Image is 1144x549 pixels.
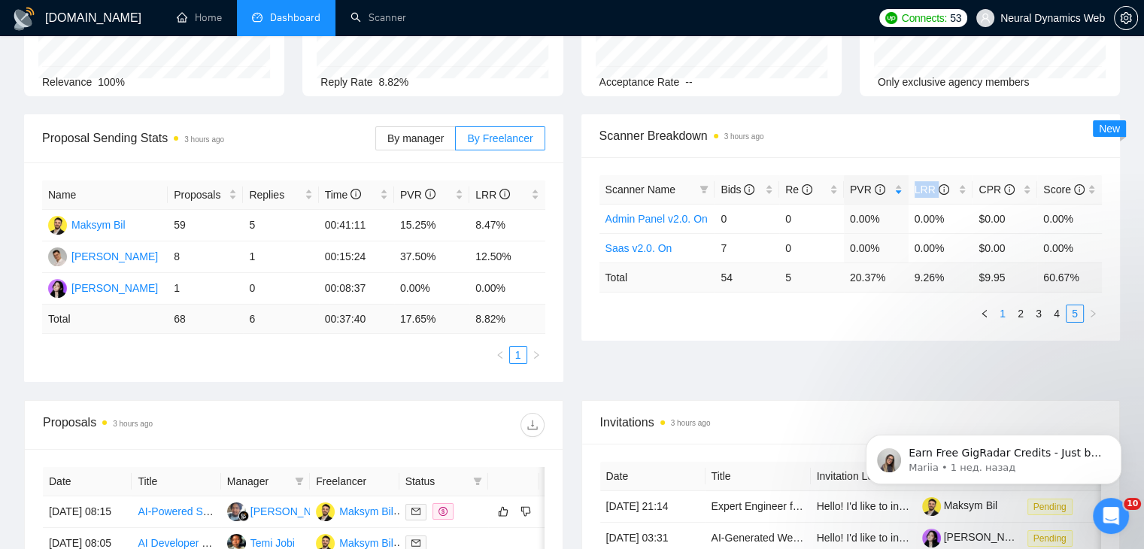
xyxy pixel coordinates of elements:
[712,532,902,544] a: AI-Generated Web Page Design Options
[532,350,541,359] span: right
[976,305,994,323] li: Previous Page
[113,420,153,428] time: 3 hours ago
[1084,305,1102,323] button: right
[48,250,158,262] a: MK[PERSON_NAME]
[168,241,243,273] td: 8
[1027,530,1073,547] span: Pending
[71,248,158,265] div: [PERSON_NAME]
[238,511,249,521] img: gigradar-bm.png
[250,503,337,520] div: [PERSON_NAME]
[527,346,545,364] button: right
[994,305,1012,323] li: 1
[527,346,545,364] li: Next Page
[42,76,92,88] span: Relevance
[1043,184,1084,196] span: Score
[411,507,420,516] span: mail
[1037,233,1102,262] td: 0.00%
[950,10,961,26] span: 53
[779,204,844,233] td: 0
[350,189,361,199] span: info-circle
[600,462,706,491] th: Date
[1074,184,1085,195] span: info-circle
[48,279,67,298] img: KK
[177,11,222,24] a: homeHome
[469,210,545,241] td: 8.47%
[1037,204,1102,233] td: 0.00%
[394,273,469,305] td: 0.00%
[696,178,712,201] span: filter
[319,273,394,305] td: 00:08:37
[1004,184,1015,195] span: info-circle
[168,210,243,241] td: 59
[1030,305,1047,322] a: 3
[1030,305,1048,323] li: 3
[469,241,545,273] td: 12.50%
[1027,532,1079,544] a: Pending
[168,305,243,334] td: 68
[973,262,1037,292] td: $ 9.95
[994,305,1011,322] a: 1
[184,135,224,144] time: 3 hours ago
[43,413,293,437] div: Proposals
[521,419,544,431] span: download
[243,241,318,273] td: 1
[469,305,545,334] td: 8.82 %
[922,529,941,547] img: c1wrproCOH-ByKW70fP-dyR8k5-J0NLHasQJFCvSRfoHOic3UMG-pD6EuZQq3S0jyz
[12,7,36,31] img: logo
[227,502,246,521] img: AS
[779,262,844,292] td: 5
[1084,305,1102,323] li: Next Page
[744,184,754,195] span: info-circle
[902,10,947,26] span: Connects:
[270,11,320,24] span: Dashboard
[316,502,335,521] img: MB
[706,491,811,523] td: Expert Engineer for Low-Latency Parsing
[1048,305,1066,323] li: 4
[802,184,812,195] span: info-circle
[295,477,304,486] span: filter
[1066,305,1084,323] li: 5
[600,413,1102,432] span: Invitations
[1099,123,1120,135] span: New
[1114,6,1138,30] button: setting
[227,536,295,548] a: TTemi Jobi
[939,184,949,195] span: info-circle
[138,505,354,517] a: AI-Powered SaaS Platform MVP Development
[252,12,262,23] span: dashboard
[973,233,1037,262] td: $0.00
[599,262,715,292] td: Total
[520,413,545,437] button: download
[875,184,885,195] span: info-circle
[509,346,527,364] li: 1
[48,247,67,266] img: MK
[48,281,158,293] a: KK[PERSON_NAME]
[850,184,885,196] span: PVR
[243,180,318,210] th: Replies
[470,470,485,493] span: filter
[42,129,375,147] span: Proposal Sending Stats
[325,189,361,201] span: Time
[844,204,909,233] td: 0.00%
[909,233,973,262] td: 0.00%
[844,262,909,292] td: 20.37 %
[316,536,393,548] a: MBMaksym Bil
[715,233,779,262] td: 7
[1114,12,1138,24] a: setting
[48,218,126,230] a: MBMaksym Bil
[510,347,526,363] a: 1
[980,309,989,318] span: left
[394,305,469,334] td: 17.65 %
[71,217,126,233] div: Maksym Bil
[779,233,844,262] td: 0
[320,76,372,88] span: Reply Rate
[1093,498,1129,534] iframe: Intercom live chat
[221,467,310,496] th: Manager
[174,187,226,203] span: Proposals
[394,210,469,241] td: 15.25%
[394,241,469,273] td: 37.50%
[499,189,510,199] span: info-circle
[350,11,406,24] a: searchScanner
[310,467,399,496] th: Freelancer
[980,13,991,23] span: user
